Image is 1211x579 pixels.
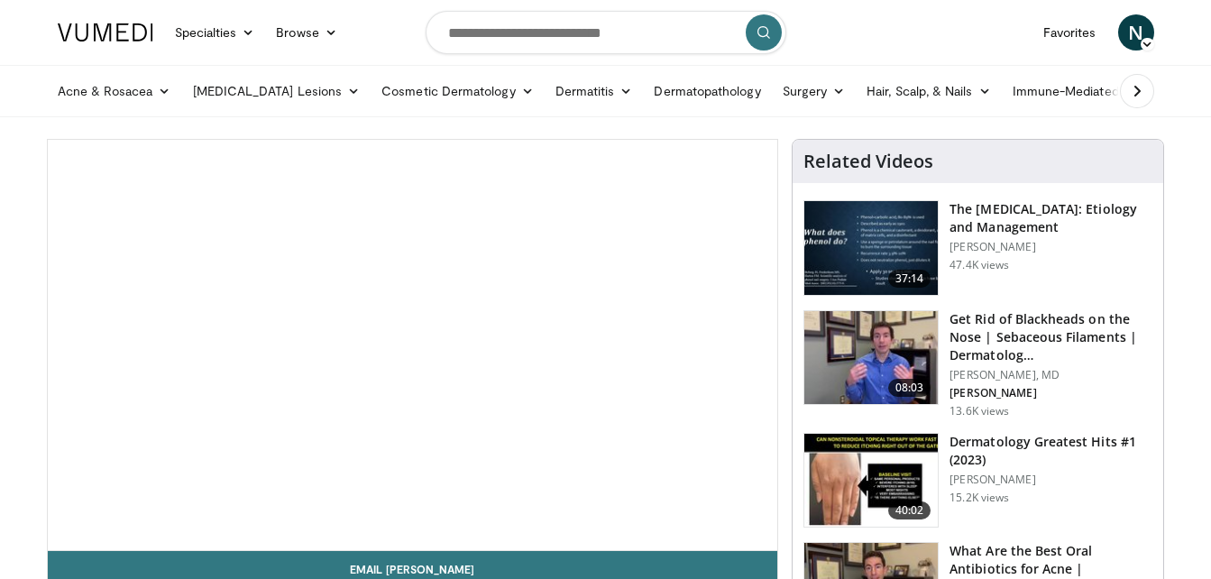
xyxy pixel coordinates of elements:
h3: The [MEDICAL_DATA]: Etiology and Management [950,200,1152,236]
p: [PERSON_NAME] [950,240,1152,254]
img: VuMedi Logo [58,23,153,41]
a: Dermatopathology [643,73,771,109]
a: Favorites [1032,14,1107,51]
input: Search topics, interventions [426,11,786,54]
a: Hair, Scalp, & Nails [856,73,1001,109]
a: N [1118,14,1154,51]
a: [MEDICAL_DATA] Lesions [182,73,372,109]
a: 08:03 Get Rid of Blackheads on the Nose | Sebaceous Filaments | Dermatolog… [PERSON_NAME], MD [PE... [803,310,1152,418]
a: 40:02 Dermatology Greatest Hits #1 (2023) [PERSON_NAME] 15.2K views [803,433,1152,528]
video-js: Video Player [48,140,778,551]
p: [PERSON_NAME], MD [950,368,1152,382]
p: 13.6K views [950,404,1009,418]
span: 08:03 [888,379,931,397]
img: 54dc8b42-62c8-44d6-bda4-e2b4e6a7c56d.150x105_q85_crop-smart_upscale.jpg [804,311,938,405]
img: 167f4955-2110-4677-a6aa-4d4647c2ca19.150x105_q85_crop-smart_upscale.jpg [804,434,938,528]
h3: Get Rid of Blackheads on the Nose | Sebaceous Filaments | Dermatolog… [950,310,1152,364]
a: Immune-Mediated [1002,73,1148,109]
a: Dermatitis [545,73,644,109]
span: 40:02 [888,501,931,519]
a: Browse [265,14,348,51]
a: Acne & Rosacea [47,73,182,109]
a: Surgery [772,73,857,109]
h4: Related Videos [803,151,933,172]
p: 15.2K views [950,491,1009,505]
img: c5af237d-e68a-4dd3-8521-77b3daf9ece4.150x105_q85_crop-smart_upscale.jpg [804,201,938,295]
p: 47.4K views [950,258,1009,272]
a: 37:14 The [MEDICAL_DATA]: Etiology and Management [PERSON_NAME] 47.4K views [803,200,1152,296]
a: Specialties [164,14,266,51]
h3: Dermatology Greatest Hits #1 (2023) [950,433,1152,469]
p: [PERSON_NAME] [950,473,1152,487]
a: Cosmetic Dermatology [371,73,544,109]
span: 37:14 [888,270,931,288]
p: [PERSON_NAME] [950,386,1152,400]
